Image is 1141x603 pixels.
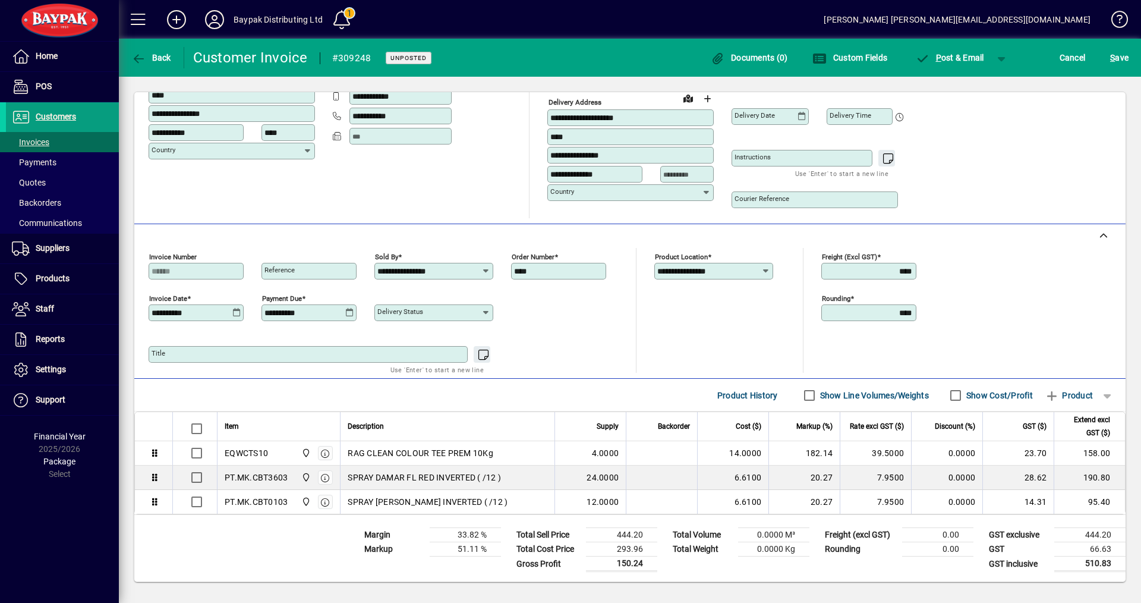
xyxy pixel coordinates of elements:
[348,472,501,483] span: SPRAY DAMAR FL RED INVERTED ( /12 )
[587,496,619,508] span: 12.0000
[935,420,975,433] span: Discount (%)
[430,542,501,557] td: 51.11 %
[34,432,86,441] span: Financial Year
[149,294,187,303] mat-label: Invoice date
[982,466,1054,490] td: 28.62
[510,528,586,542] td: Total Sell Price
[697,490,768,514] td: 6.6100
[298,471,312,484] span: Baypak - Onekawa
[1110,53,1115,62] span: S
[902,528,973,542] td: 0.00
[679,89,698,108] a: View on map
[818,390,929,401] label: Show Line Volumes/Weights
[667,542,738,557] td: Total Weight
[225,472,288,483] div: PT.MK.CBT3603
[847,496,904,508] div: 7.9500
[6,355,119,385] a: Settings
[225,496,288,508] div: PT.MK.CBT0103
[822,253,877,261] mat-label: Freight (excl GST)
[36,81,52,91] span: POS
[697,441,768,466] td: 14.0000
[902,542,973,557] td: 0.00
[698,89,717,108] button: Choose address
[36,51,58,61] span: Home
[983,557,1054,571] td: GST inclusive
[510,542,586,557] td: Total Cost Price
[964,390,1033,401] label: Show Cost/Profit
[6,152,119,172] a: Payments
[1054,490,1125,514] td: 95.40
[586,528,657,542] td: 444.20
[768,441,840,466] td: 182.14
[348,496,508,508] span: SPRAY [PERSON_NAME] INVERTED ( /12 )
[592,447,619,459] span: 4.0000
[1061,413,1110,439] span: Extend excl GST ($)
[128,47,174,68] button: Back
[390,363,484,376] mat-hint: Use 'Enter' to start a new line
[6,294,119,324] a: Staff
[152,349,165,357] mat-label: Title
[655,253,708,261] mat-label: Product location
[36,334,65,344] span: Reports
[711,53,788,62] span: Documents (0)
[936,53,941,62] span: P
[36,243,70,253] span: Suppliers
[1045,386,1093,405] span: Product
[586,557,657,571] td: 150.24
[795,167,888,180] mat-hint: Use 'Enter' to start a new line
[6,42,119,71] a: Home
[586,542,657,557] td: 293.96
[12,218,82,228] span: Communications
[658,420,690,433] span: Backorder
[36,365,66,374] span: Settings
[1102,2,1126,41] a: Knowledge Base
[822,294,850,303] mat-label: Rounding
[119,47,184,68] app-page-header-button: Back
[332,49,371,68] div: #309248
[36,304,54,313] span: Staff
[909,47,990,68] button: Post & Email
[12,178,46,187] span: Quotes
[6,132,119,152] a: Invoices
[597,420,619,433] span: Supply
[735,153,771,161] mat-label: Instructions
[847,447,904,459] div: 39.5000
[587,472,619,483] span: 24.0000
[768,466,840,490] td: 20.27
[6,72,119,102] a: POS
[348,420,384,433] span: Description
[697,466,768,490] td: 6.6100
[1054,441,1125,466] td: 158.00
[1060,48,1086,67] span: Cancel
[911,466,982,490] td: 0.0000
[234,10,323,29] div: Baypak Distributing Ltd
[812,53,887,62] span: Custom Fields
[157,9,196,30] button: Add
[375,253,398,261] mat-label: Sold by
[12,137,49,147] span: Invoices
[708,47,791,68] button: Documents (0)
[6,193,119,213] a: Backorders
[1054,542,1126,557] td: 66.63
[1110,48,1129,67] span: ave
[796,420,833,433] span: Markup (%)
[738,542,809,557] td: 0.0000 Kg
[390,54,427,62] span: Unposted
[713,385,783,406] button: Product History
[6,172,119,193] a: Quotes
[430,528,501,542] td: 33.82 %
[717,386,778,405] span: Product History
[6,325,119,354] a: Reports
[847,472,904,483] div: 7.9500
[6,385,119,415] a: Support
[149,253,197,261] mat-label: Invoice number
[298,495,312,508] span: Baypak - Onekawa
[131,53,171,62] span: Back
[1023,420,1047,433] span: GST ($)
[225,420,239,433] span: Item
[6,213,119,233] a: Communications
[264,266,295,274] mat-label: Reference
[196,9,234,30] button: Profile
[550,187,574,196] mat-label: Country
[982,490,1054,514] td: 14.31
